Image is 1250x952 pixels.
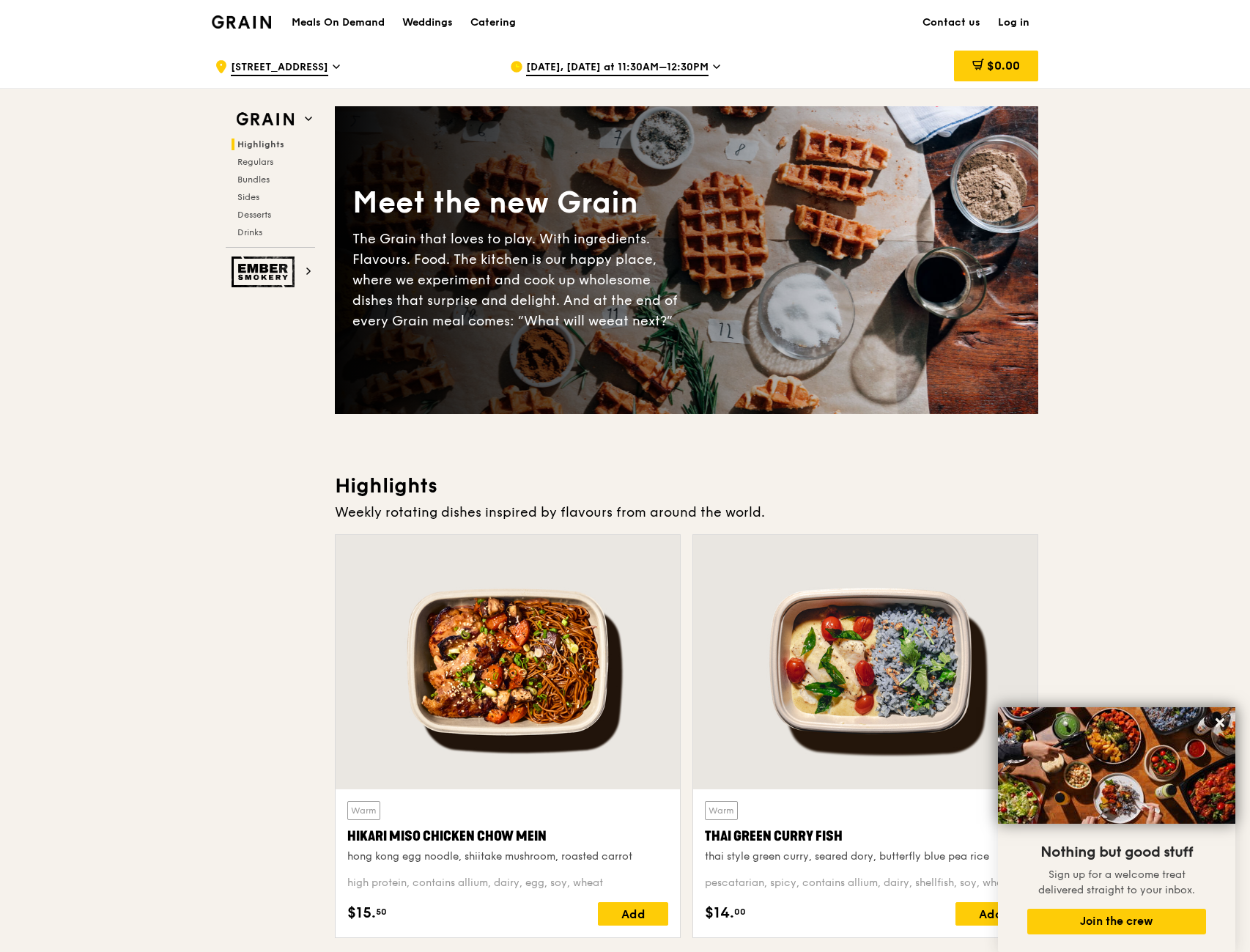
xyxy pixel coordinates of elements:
[462,1,525,45] a: Catering
[914,1,989,45] a: Contact us
[705,849,1026,864] div: thai style green curry, seared dory, butterfly blue pea rice
[1027,909,1206,934] button: Join the crew
[705,876,1026,890] div: pescatarian, spicy, contains allium, dairy, shellfish, soy, wheat
[237,139,284,150] span: Highlights
[705,902,734,924] span: $14.
[470,1,516,45] div: Catering
[347,826,668,846] div: Hikari Miso Chicken Chow Mein
[232,106,299,133] img: Grain web logo
[347,902,376,924] span: $15.
[352,183,687,223] div: Meet the new Grain
[402,1,453,45] div: Weddings
[237,157,273,167] span: Regulars
[393,1,462,45] a: Weddings
[237,227,262,237] span: Drinks
[376,906,387,918] span: 50
[705,801,738,820] div: Warm
[598,902,668,926] div: Add
[292,15,385,30] h1: Meals On Demand
[989,1,1038,45] a: Log in
[955,902,1026,926] div: Add
[347,801,380,820] div: Warm
[607,313,673,329] span: eat next?”
[231,60,328,76] span: [STREET_ADDRESS]
[705,826,1026,846] div: Thai Green Curry Fish
[1040,844,1193,861] span: Nothing but good stuff
[335,502,1038,523] div: Weekly rotating dishes inspired by flavours from around the world.
[237,210,271,220] span: Desserts
[347,849,668,864] div: hong kong egg noodle, shiitake mushroom, roasted carrot
[1038,868,1195,896] span: Sign up for a welcome treat delivered straight to your inbox.
[998,707,1235,824] img: DSC07876-Edit02-Large.jpeg
[526,60,709,76] span: [DATE], [DATE] at 11:30AM–12:30PM
[237,174,270,185] span: Bundles
[212,15,271,29] img: Grain
[734,906,746,918] span: 00
[347,876,668,890] div: high protein, contains allium, dairy, egg, soy, wheat
[232,257,299,287] img: Ember Smokery web logo
[237,192,259,202] span: Sides
[335,473,1038,499] h3: Highlights
[352,229,687,331] div: The Grain that loves to play. With ingredients. Flavours. Food. The kitchen is our happy place, w...
[987,59,1020,73] span: $0.00
[1208,711,1232,734] button: Close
